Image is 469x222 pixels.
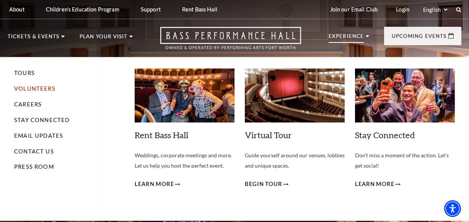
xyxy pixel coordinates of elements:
span: Begin Tour [245,180,282,189]
img: Stay Connected [355,69,455,122]
img: Rent Bass Hall [135,69,234,122]
a: Email Updates [14,132,63,139]
span: Learn More [135,180,174,189]
p: Tickets & Events [8,34,59,43]
select: Select: [422,6,449,13]
a: Careers [14,101,42,108]
a: Learn More Stay Connected [355,180,401,189]
a: Open this option [133,27,329,57]
p: Don’t miss a moment of the action. Let's get social! [355,150,455,171]
p: About [9,6,24,13]
p: Guide yourself around our venues, lobbies and unique spaces. [245,150,345,171]
p: Rent Bass Hall [182,6,217,13]
p: Weddings, corporate meetings and more. Let us help you host the perfect event. [135,150,234,171]
a: Rent Bass Hall [135,130,188,140]
img: Virtual Tour [245,69,345,122]
a: Volunteers [14,85,55,92]
p: Experience [329,34,364,43]
a: Press Room [14,163,54,170]
a: Tours [14,70,35,76]
a: Stay Connected [14,117,70,123]
a: Learn More Rent Bass Hall [135,180,180,189]
a: Stay Connected [355,130,415,140]
span: Learn More [355,180,394,189]
p: Support [141,6,161,13]
p: Children's Education Program [46,6,119,13]
a: Begin Tour [245,180,288,189]
a: Contact Us [14,148,54,155]
p: Plan Your Visit [80,34,127,43]
div: Accessibility Menu [444,200,461,217]
p: Upcoming Events [392,34,446,43]
a: Virtual Tour [245,130,292,140]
